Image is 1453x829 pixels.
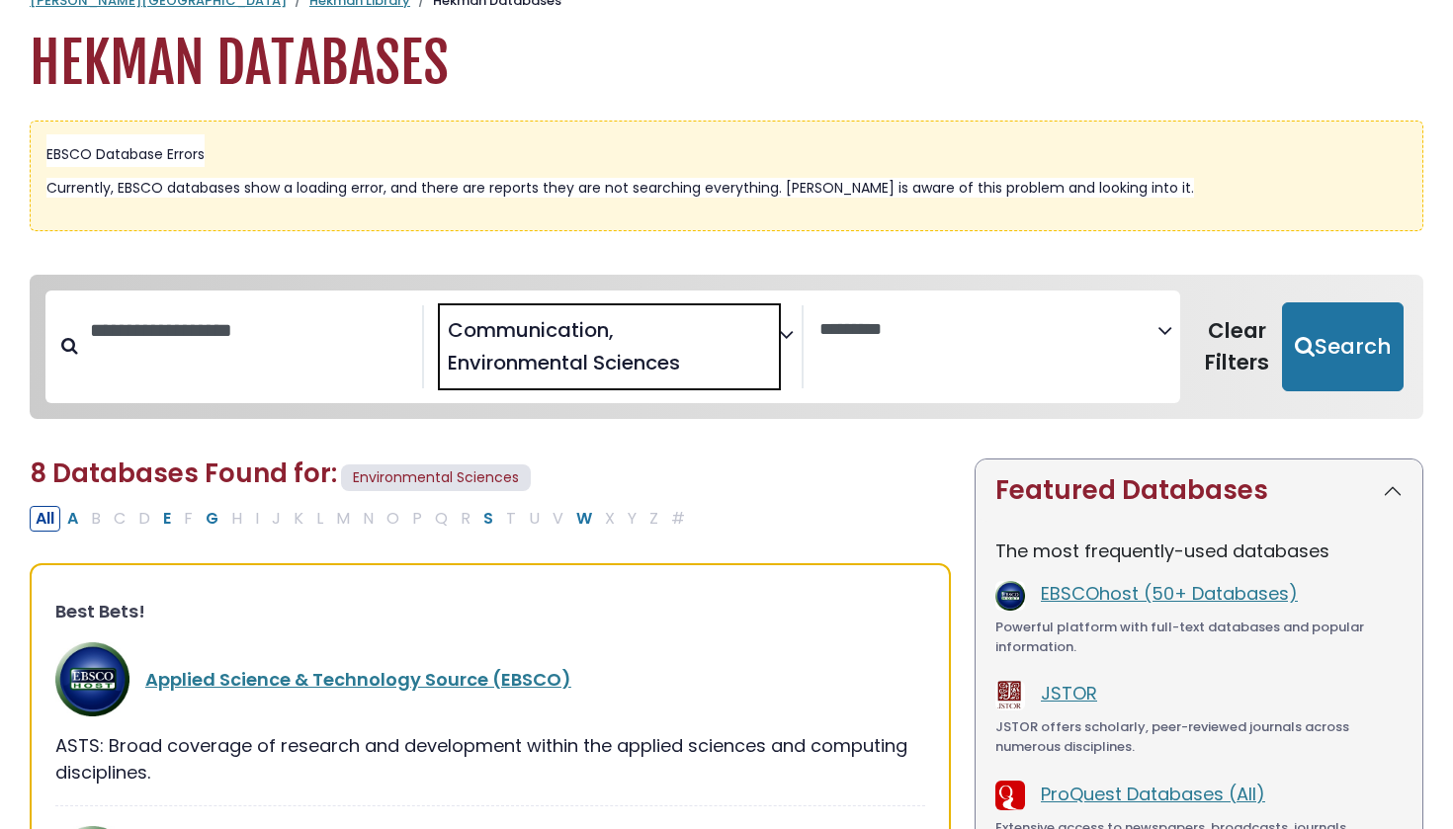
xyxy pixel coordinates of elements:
a: ProQuest Databases (All) [1041,782,1265,806]
button: Filter Results S [477,506,499,532]
a: EBSCOhost (50+ Databases) [1041,581,1298,606]
span: Currently, EBSCO databases show a loading error, and there are reports they are not searching eve... [46,178,1194,198]
p: The most frequently-used databases [995,538,1403,564]
button: All [30,506,60,532]
div: ASTS: Broad coverage of research and development within the applied sciences and computing discip... [55,732,925,786]
span: Environmental Sciences [341,464,531,491]
h1: Hekman Databases [30,31,1423,97]
button: Submit for Search Results [1282,302,1404,391]
nav: Search filters [30,275,1423,420]
textarea: Search [684,359,698,379]
button: Clear Filters [1192,302,1282,391]
button: Filter Results A [61,506,84,532]
div: Alpha-list to filter by first letter of database name [30,505,693,530]
h3: Best Bets! [55,601,925,622]
span: EBSCO Database Errors [46,144,205,164]
div: Powerful platform with full-text databases and popular information. [995,618,1403,656]
button: Filter Results G [200,506,224,532]
span: 8 Databases Found for: [30,456,337,491]
span: Environmental Sciences [448,348,680,377]
a: JSTOR [1041,681,1097,705]
input: Search database by title or keyword [78,314,422,347]
div: JSTOR offers scholarly, peer-reviewed journals across numerous disciplines. [995,717,1403,756]
textarea: Search [819,320,1157,341]
a: Applied Science & Technology Source (EBSCO) [145,667,571,692]
li: Communication [440,315,614,345]
button: Featured Databases [976,459,1422,522]
button: Filter Results E [157,506,177,532]
button: Filter Results W [570,506,598,532]
li: Environmental Sciences [440,348,680,377]
span: Communication [448,315,614,345]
